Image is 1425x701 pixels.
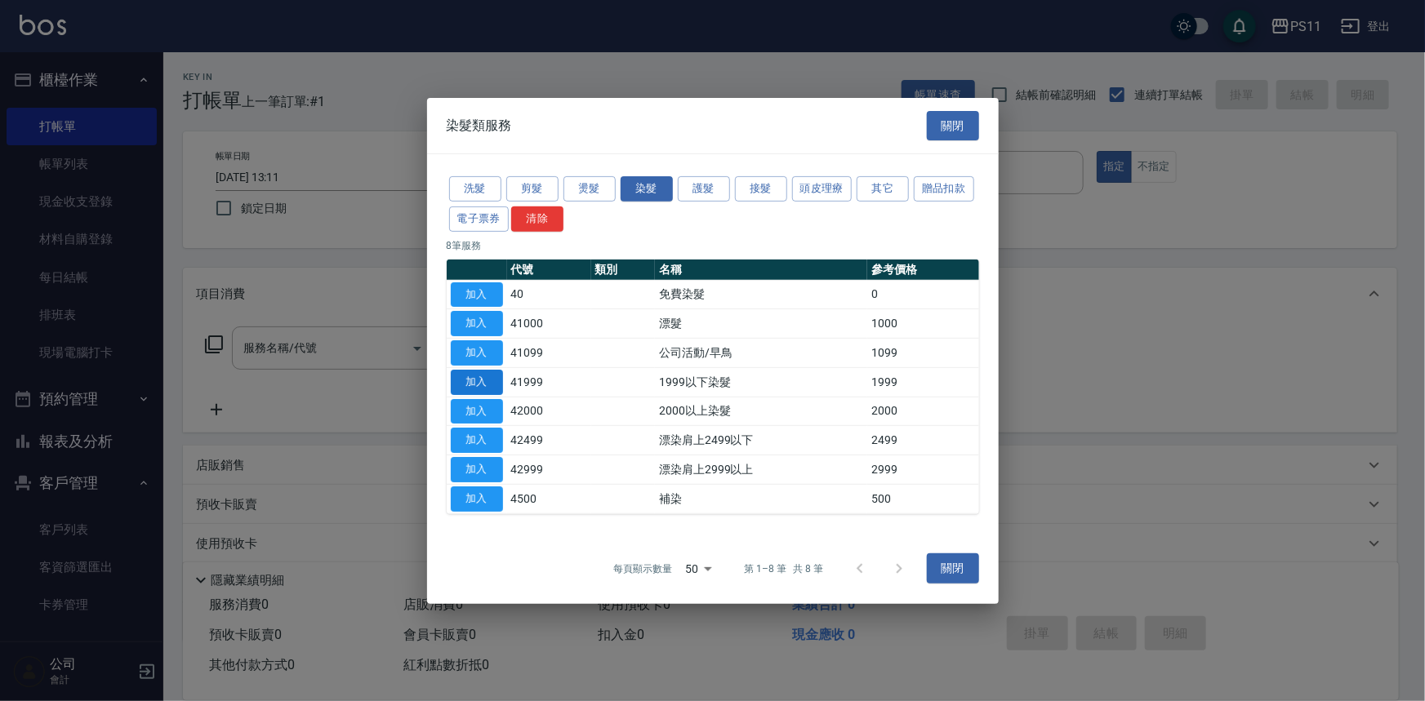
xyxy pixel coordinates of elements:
td: 41000 [507,309,591,339]
button: 加入 [451,311,503,336]
button: 加入 [451,282,503,307]
button: 洗髮 [449,176,501,202]
button: 加入 [451,340,503,366]
td: 補染 [655,484,867,513]
td: 1999以下染髮 [655,367,867,397]
button: 贈品扣款 [914,176,974,202]
div: 50 [679,546,718,590]
td: 漂髮 [655,309,867,339]
button: 清除 [511,206,563,232]
span: 染髮類服務 [447,118,512,134]
th: 名稱 [655,259,867,280]
td: 1999 [867,367,978,397]
td: 2999 [867,455,978,484]
button: 加入 [451,428,503,453]
td: 41099 [507,338,591,367]
td: 40 [507,280,591,309]
p: 第 1–8 筆 共 8 筆 [744,561,823,576]
td: 42999 [507,455,591,484]
button: 關閉 [927,553,979,583]
td: 公司活動/早鳥 [655,338,867,367]
td: 2499 [867,426,978,455]
button: 其它 [857,176,909,202]
td: 4500 [507,484,591,513]
button: 電子票券 [449,206,510,232]
button: 剪髮 [506,176,559,202]
td: 1000 [867,309,978,339]
p: 8 筆服務 [447,237,979,252]
td: 漂染肩上2499以下 [655,426,867,455]
button: 頭皮理療 [792,176,853,202]
td: 2000以上染髮 [655,397,867,426]
button: 關閉 [927,110,979,140]
button: 接髮 [735,176,787,202]
button: 燙髮 [563,176,616,202]
button: 加入 [451,486,503,512]
td: 42499 [507,426,591,455]
td: 0 [867,280,978,309]
button: 加入 [451,457,503,482]
th: 代號 [507,259,591,280]
td: 免費染髮 [655,280,867,309]
td: 500 [867,484,978,513]
p: 每頁顯示數量 [613,561,672,576]
button: 加入 [451,370,503,395]
td: 1099 [867,338,978,367]
th: 參考價格 [867,259,978,280]
td: 漂染肩上2999以上 [655,455,867,484]
button: 護髮 [678,176,730,202]
td: 2000 [867,397,978,426]
button: 加入 [451,398,503,424]
td: 41999 [507,367,591,397]
button: 染髮 [621,176,673,202]
th: 類別 [591,259,656,280]
td: 42000 [507,397,591,426]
